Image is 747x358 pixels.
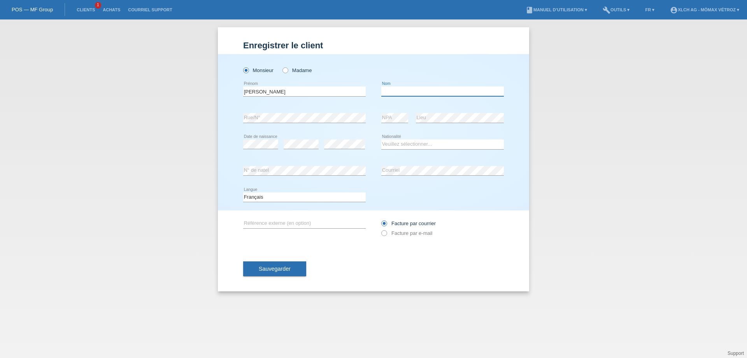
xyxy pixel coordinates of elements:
input: Madame [282,67,288,72]
a: Courriel Support [124,7,176,12]
a: bookManuel d’utilisation ▾ [522,7,591,12]
label: Monsieur [243,67,274,73]
input: Monsieur [243,67,248,72]
i: book [526,6,533,14]
h1: Enregistrer le client [243,41,504,50]
a: Achats [99,7,124,12]
span: 1 [95,2,101,9]
span: Sauvegarder [259,266,291,272]
label: Facture par e-mail [381,230,432,236]
input: Facture par e-mail [381,230,386,240]
label: Madame [282,67,312,73]
a: Support [728,351,744,356]
a: buildOutils ▾ [599,7,633,12]
a: account_circleXLCH AG - Mömax Vétroz ▾ [666,7,743,12]
button: Sauvegarder [243,261,306,276]
a: FR ▾ [642,7,659,12]
i: account_circle [670,6,678,14]
input: Facture par courrier [381,220,386,230]
a: POS — MF Group [12,7,53,12]
a: Clients [73,7,99,12]
i: build [603,6,610,14]
label: Facture par courrier [381,220,436,226]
